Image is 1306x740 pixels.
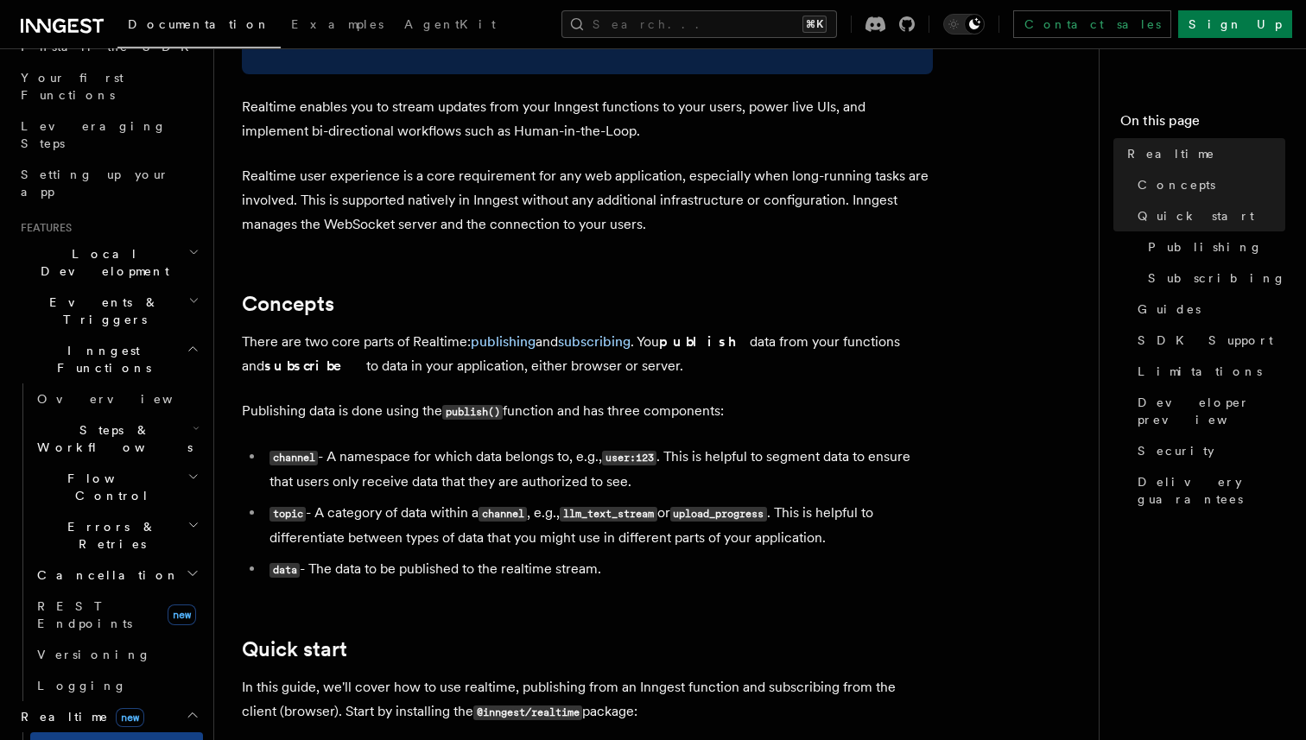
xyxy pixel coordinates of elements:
[1131,294,1285,325] a: Guides
[242,399,933,424] p: Publishing data is done using the function and has three components:
[602,451,656,465] code: user:123
[14,245,188,280] span: Local Development
[1138,300,1201,318] span: Guides
[14,342,187,376] span: Inngest Functions
[117,5,281,48] a: Documentation
[269,563,300,578] code: data
[14,111,203,159] a: Leveraging Steps
[264,501,933,550] li: - A category of data within a , e.g., or . This is helpful to differentiate between types of data...
[1131,387,1285,435] a: Developer preview
[30,591,203,639] a: REST Endpointsnew
[1131,356,1285,387] a: Limitations
[21,168,169,199] span: Setting up your app
[14,383,203,701] div: Inngest Functions
[242,95,933,143] p: Realtime enables you to stream updates from your Inngest functions to your users, power live UIs,...
[471,333,536,350] a: publishing
[1131,325,1285,356] a: SDK Support
[242,675,933,724] p: In this guide, we'll cover how to use realtime, publishing from an Inngest function and subscribi...
[242,292,334,316] a: Concepts
[1148,238,1263,256] span: Publishing
[802,16,827,33] kbd: ⌘K
[1138,442,1214,459] span: Security
[14,335,203,383] button: Inngest Functions
[14,238,203,287] button: Local Development
[1131,435,1285,466] a: Security
[1120,111,1285,138] h4: On this page
[1138,473,1285,508] span: Delivery guarantees
[659,333,750,350] strong: publish
[1178,10,1292,38] a: Sign Up
[291,17,384,31] span: Examples
[264,357,366,374] strong: subscribe
[1138,363,1262,380] span: Limitations
[561,10,837,38] button: Search...⌘K
[1127,145,1215,162] span: Realtime
[1141,231,1285,262] a: Publishing
[14,221,72,235] span: Features
[14,708,144,725] span: Realtime
[242,637,347,661] a: Quick start
[479,507,527,522] code: channel
[14,701,203,732] button: Realtimenew
[14,62,203,111] a: Your first Functions
[30,670,203,701] a: Logging
[37,679,127,693] span: Logging
[168,604,196,625] span: new
[30,518,187,553] span: Errors & Retries
[1138,176,1215,193] span: Concepts
[473,705,582,720] code: @inngest/realtime
[21,71,124,102] span: Your first Functions
[281,5,394,47] a: Examples
[14,287,203,335] button: Events & Triggers
[1013,10,1171,38] a: Contact sales
[242,164,933,237] p: Realtime user experience is a core requirement for any web application, especially when long-runn...
[943,14,985,35] button: Toggle dark mode
[128,17,270,31] span: Documentation
[1120,138,1285,169] a: Realtime
[116,708,144,727] span: new
[1131,169,1285,200] a: Concepts
[242,330,933,378] p: There are two core parts of Realtime: and . You data from your functions and to data in your appl...
[30,414,203,463] button: Steps & Workflows
[394,5,506,47] a: AgentKit
[30,463,203,511] button: Flow Control
[30,421,193,456] span: Steps & Workflows
[1131,466,1285,515] a: Delivery guarantees
[1148,269,1286,287] span: Subscribing
[264,445,933,494] li: - A namespace for which data belongs to, e.g., . This is helpful to segment data to ensure that u...
[269,507,306,522] code: topic
[30,560,203,591] button: Cancellation
[37,599,132,630] span: REST Endpoints
[21,119,167,150] span: Leveraging Steps
[269,451,318,465] code: channel
[30,639,203,670] a: Versioning
[560,507,656,522] code: llm_text_stream
[30,470,187,504] span: Flow Control
[442,405,503,420] code: publish()
[404,17,496,31] span: AgentKit
[37,648,151,661] span: Versioning
[30,383,203,414] a: Overview
[1131,200,1285,231] a: Quick start
[670,507,767,522] code: upload_progress
[1138,207,1254,225] span: Quick start
[14,159,203,207] a: Setting up your app
[264,557,933,582] li: - The data to be published to the realtime stream.
[14,294,188,328] span: Events & Triggers
[37,392,215,406] span: Overview
[1141,262,1285,294] a: Subscribing
[1138,332,1273,349] span: SDK Support
[1138,394,1285,428] span: Developer preview
[558,333,631,350] a: subscribing
[30,511,203,560] button: Errors & Retries
[30,566,180,584] span: Cancellation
